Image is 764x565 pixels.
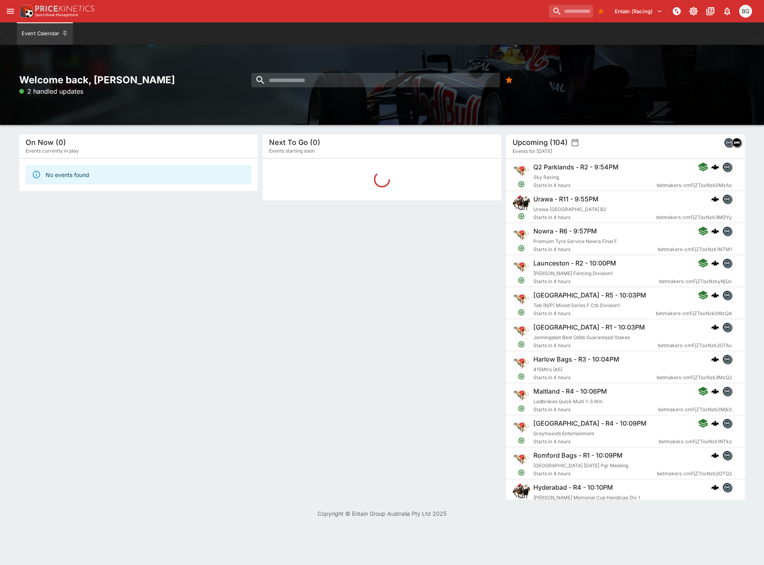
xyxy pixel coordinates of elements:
[533,398,603,404] span: Ladbrokes Quick Multi 1-3 Win
[722,418,732,428] div: betmakers
[723,195,732,203] img: betmakers.png
[657,470,732,478] span: betmakers-cmFjZToxNzk2OTQ2
[724,138,734,147] div: betmakers
[722,386,732,396] div: betmakers
[533,259,616,267] h6: Launceston - R2 - 10:00PM
[533,174,559,180] span: Sky Racing
[533,323,645,332] h6: [GEOGRAPHIC_DATA] - R1 - 10:03PM
[251,73,500,87] input: search
[533,181,657,189] span: Starts in 4 hours
[723,355,732,364] img: betmakers.png
[711,227,719,235] div: cerberus
[533,342,658,350] span: Starts in 4 hours
[518,213,525,220] svg: Open
[711,483,719,491] div: cerberus
[518,373,525,380] svg: Open
[670,4,684,18] button: NOT Connected to PK
[549,5,593,18] input: search
[533,430,594,436] span: Greyhounds Entertainment
[18,3,34,19] img: PriceKinetics Logo
[711,419,719,427] div: cerberus
[533,483,613,492] h6: Hyderabad - R4 - 10:10PM
[518,309,525,316] svg: Open
[722,322,732,332] div: betmakers
[533,406,658,414] span: Starts in 4 hours
[513,258,530,276] img: greyhound_racing.png
[533,355,619,364] h6: Harlow Bags - R3 - 10:04PM
[513,162,530,180] img: greyhound_racing.png
[26,147,79,155] span: Events currently in play
[533,387,607,396] h6: Maitland - R4 - 10:06PM
[722,258,732,268] div: betmakers
[502,73,516,87] button: Bookmarks
[711,451,719,459] div: cerberus
[533,227,597,235] h6: Nowra - R6 - 9:57PM
[732,138,741,147] img: samemeetingmulti.png
[17,22,73,45] button: Event Calendar
[722,162,732,172] div: betmakers
[518,181,525,188] svg: Open
[595,5,607,18] button: Bookmarks
[518,405,525,412] svg: Open
[533,213,656,221] span: Starts in 4 hours
[711,387,719,395] div: cerberus
[533,374,657,382] span: Starts in 4 hours
[711,323,719,331] img: logo-cerberus.svg
[533,451,623,460] h6: Romford Bags - R1 - 10:09PM
[513,194,530,212] img: horse_racing.png
[518,245,525,252] svg: Open
[26,138,66,147] h5: On Now (0)
[723,387,732,396] img: betmakers.png
[659,438,732,446] span: betmakers-cmFjZToxNzk1NTkz
[533,438,659,446] span: Starts in 4 hours
[3,4,18,18] button: open drawer
[513,226,530,244] img: greyhound_racing.png
[723,291,732,300] img: betmakers.png
[19,86,83,96] p: 2 handled updates
[658,245,732,253] span: betmakers-cmFjZToxNzk1NTM1
[722,450,732,460] div: betmakers
[533,334,630,340] span: Jenningsbet Best Odds Guaranteed Stakes
[711,355,719,363] img: logo-cerberus.svg
[533,291,646,300] h6: [GEOGRAPHIC_DATA] - R5 - 10:03PM
[269,138,320,147] h5: Next To Go (0)
[722,290,732,300] div: betmakers
[722,354,732,364] div: betmakers
[722,226,732,236] div: betmakers
[533,270,613,276] span: [PERSON_NAME] Fencing Division1
[739,5,752,18] div: Ben Grimstone
[269,147,315,155] span: Events starting soon
[533,238,617,244] span: Premuim Tyre Service Nowra Final F
[711,323,719,331] div: cerberus
[571,139,579,147] button: settings
[711,419,719,427] img: logo-cerberus.svg
[518,341,525,348] svg: Open
[513,418,530,436] img: greyhound_racing.png
[659,277,732,286] span: betmakers-cmFjZToxNzkyNjQx
[46,167,89,182] div: No events found
[533,470,657,478] span: Starts in 4 hours
[513,386,530,404] img: greyhound_racing.png
[533,206,606,212] span: Urawa [GEOGRAPHIC_DATA] B2
[711,259,719,267] div: cerberus
[723,483,732,492] img: betmakers.png
[722,483,732,492] div: betmakers
[533,419,647,428] h6: [GEOGRAPHIC_DATA] - R4 - 10:09PM
[533,462,628,468] span: [GEOGRAPHIC_DATA] [DATE] Pgr Meeting
[711,163,719,171] img: logo-cerberus.svg
[723,451,732,460] img: betmakers.png
[723,419,732,428] img: betmakers.png
[513,138,568,147] h5: Upcoming (104)
[686,4,701,18] button: Toggle light/dark mode
[711,483,719,491] img: logo-cerberus.svg
[720,4,734,18] button: Notifications
[711,163,719,171] div: cerberus
[723,227,732,235] img: betmakers.png
[657,374,732,382] span: betmakers-cmFjZToxNzk3MzQ2
[657,181,732,189] span: betmakers-cmFjZToxNzk0MzAz
[658,406,732,414] span: betmakers-cmFjZToxNzk0Mjk0
[533,302,620,308] span: Tab (N/P) Mixed Series F Ctb Division1
[723,259,732,267] img: betmakers.png
[610,5,667,18] button: Select Tenant
[533,277,659,286] span: Starts in 4 hours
